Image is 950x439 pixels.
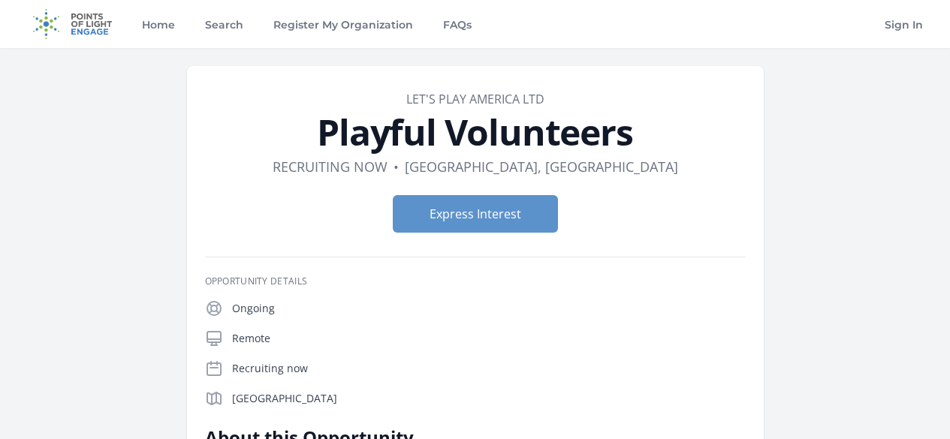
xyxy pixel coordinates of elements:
[205,275,746,287] h3: Opportunity Details
[393,195,558,233] button: Express Interest
[205,114,746,150] h1: Playful Volunteers
[232,391,746,406] p: [GEOGRAPHIC_DATA]
[405,156,678,177] dd: [GEOGRAPHIC_DATA], [GEOGRAPHIC_DATA]
[394,156,399,177] div: •
[273,156,388,177] dd: Recruiting now
[232,331,746,346] p: Remote
[406,91,544,107] a: Let's Play America Ltd
[232,301,746,316] p: Ongoing
[232,361,746,376] p: Recruiting now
